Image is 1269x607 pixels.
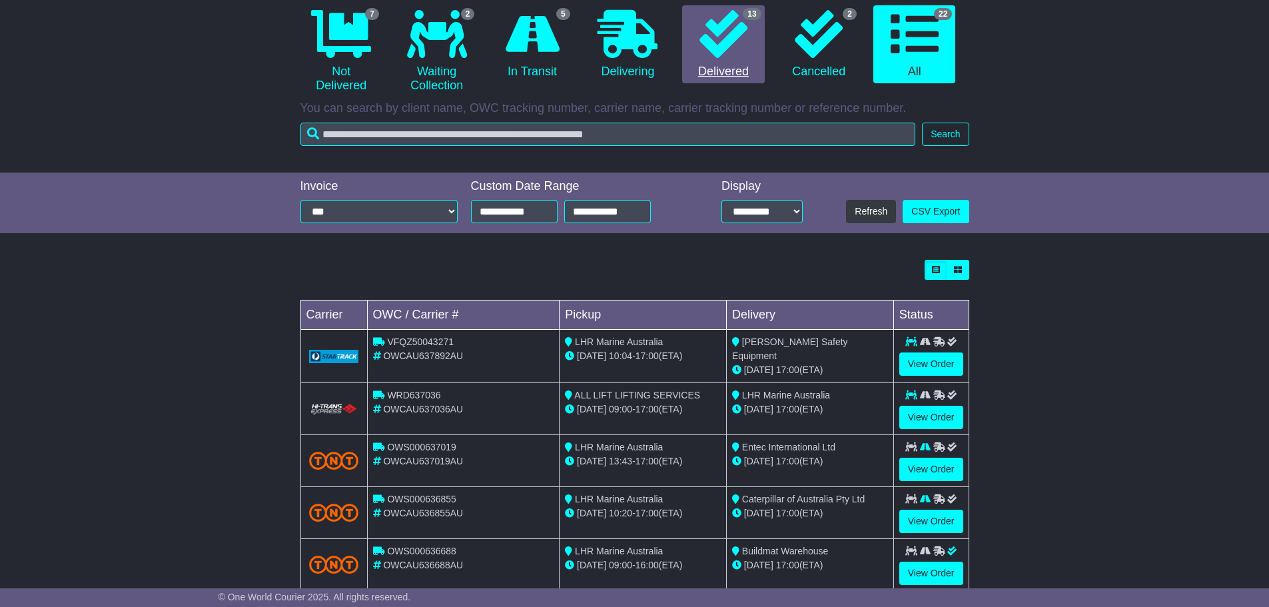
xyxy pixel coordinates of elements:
[742,546,828,556] span: Buildmat Warehouse
[387,442,456,452] span: OWS000637019
[744,508,773,518] span: [DATE]
[721,179,803,194] div: Display
[732,336,848,361] span: [PERSON_NAME] Safety Equipment
[383,560,463,570] span: OWCAU636688AU
[893,301,969,330] td: Status
[396,5,478,98] a: 2 Waiting Collection
[776,456,799,466] span: 17:00
[899,352,963,376] a: View Order
[309,452,359,470] img: TNT_Domestic.png
[635,456,659,466] span: 17:00
[300,5,382,98] a: 7 Not Delivered
[565,454,721,468] div: - (ETA)
[609,560,632,570] span: 09:00
[776,404,799,414] span: 17:00
[726,301,893,330] td: Delivery
[367,301,560,330] td: OWC / Carrier #
[776,364,799,375] span: 17:00
[383,404,463,414] span: OWCAU637036AU
[899,458,963,481] a: View Order
[682,5,764,84] a: 13 Delivered
[309,504,359,522] img: TNT_Domestic.png
[309,556,359,574] img: TNT_Domestic.png
[742,494,865,504] span: Caterpillar of Australia Pty Ltd
[744,560,773,570] span: [DATE]
[899,510,963,533] a: View Order
[587,5,669,84] a: Delivering
[903,200,969,223] a: CSV Export
[383,456,463,466] span: OWCAU637019AU
[575,336,663,347] span: LHR Marine Australia
[744,404,773,414] span: [DATE]
[609,456,632,466] span: 13:43
[565,402,721,416] div: - (ETA)
[732,402,888,416] div: (ETA)
[575,442,663,452] span: LHR Marine Australia
[635,508,659,518] span: 17:00
[387,546,456,556] span: OWS000636688
[387,336,454,347] span: VFQZ50043271
[300,301,367,330] td: Carrier
[732,506,888,520] div: (ETA)
[776,560,799,570] span: 17:00
[776,508,799,518] span: 17:00
[365,8,379,20] span: 7
[560,301,727,330] td: Pickup
[744,456,773,466] span: [DATE]
[575,494,663,504] span: LHR Marine Australia
[577,404,606,414] span: [DATE]
[846,200,896,223] button: Refresh
[609,404,632,414] span: 09:00
[577,560,606,570] span: [DATE]
[609,350,632,361] span: 10:04
[565,506,721,520] div: - (ETA)
[577,456,606,466] span: [DATE]
[922,123,969,146] button: Search
[471,179,685,194] div: Custom Date Range
[575,546,663,556] span: LHR Marine Australia
[899,406,963,429] a: View Order
[609,508,632,518] span: 10:20
[574,390,700,400] span: ALL LIFT LIFTING SERVICES
[383,350,463,361] span: OWCAU637892AU
[742,390,830,400] span: LHR Marine Australia
[300,101,969,116] p: You can search by client name, OWC tracking number, carrier name, carrier tracking number or refe...
[309,403,359,416] img: HiTrans.png
[635,560,659,570] span: 16:00
[742,442,835,452] span: Entec International Ltd
[218,592,411,602] span: © One World Courier 2025. All rights reserved.
[778,5,860,84] a: 2 Cancelled
[732,363,888,377] div: (ETA)
[899,562,963,585] a: View Order
[387,390,440,400] span: WRD637036
[635,350,659,361] span: 17:00
[461,8,475,20] span: 2
[743,8,761,20] span: 13
[635,404,659,414] span: 17:00
[744,364,773,375] span: [DATE]
[565,558,721,572] div: - (ETA)
[309,350,359,363] img: GetCarrierServiceLogo
[556,8,570,20] span: 5
[387,494,456,504] span: OWS000636855
[491,5,573,84] a: 5 In Transit
[577,350,606,361] span: [DATE]
[565,349,721,363] div: - (ETA)
[732,454,888,468] div: (ETA)
[873,5,955,84] a: 22 All
[383,508,463,518] span: OWCAU636855AU
[843,8,857,20] span: 2
[300,179,458,194] div: Invoice
[934,8,952,20] span: 22
[577,508,606,518] span: [DATE]
[732,558,888,572] div: (ETA)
